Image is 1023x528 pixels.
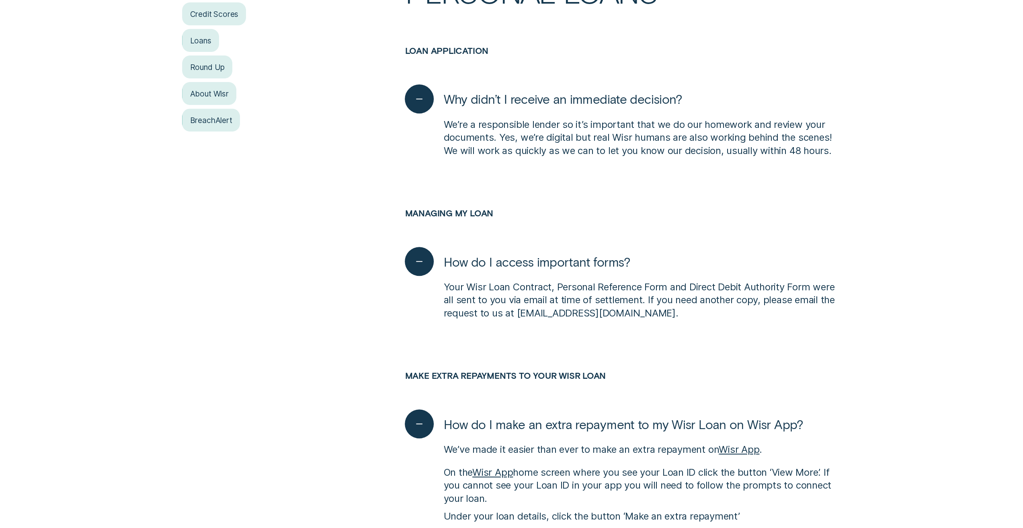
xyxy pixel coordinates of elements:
button: Why didn’t I receive an immediate decision? [405,84,682,113]
button: How do I access important forms? [405,247,630,276]
a: Loans [182,29,219,52]
p: Your Wisr Loan Contract, Personal Reference Form and Direct Debit Authority Form were all sent to... [443,281,841,320]
span: How do I access important forms? [443,254,630,269]
a: Wisr App [719,444,759,455]
p: On the home screen where you see your Loan ID click the button ‘View More’. If you cannot see you... [443,466,841,505]
p: We’ve made it easier than ever to make an extra repayment on . [443,443,841,456]
h3: Make extra repayments to your Wisr Loan [405,370,841,402]
a: About Wisr [182,82,236,105]
span: How do I make an extra repayment to my Wisr Loan on Wisr App? [443,416,803,432]
p: We’re a responsible lender so it’s important that we do our homework and review your documents. Y... [443,118,841,157]
h3: Managing my loan [405,208,841,240]
a: BreachAlert [182,109,240,132]
a: Credit Scores [182,2,246,26]
a: Round Up [182,55,232,79]
p: Under your loan details, click the button ‘Make an extra repayment’ [443,510,841,523]
a: Wisr App [472,466,513,478]
span: Why didn’t I receive an immediate decision? [443,91,682,107]
h3: Loan application [405,45,841,77]
button: How do I make an extra repayment to my Wisr Loan on Wisr App? [405,409,803,438]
